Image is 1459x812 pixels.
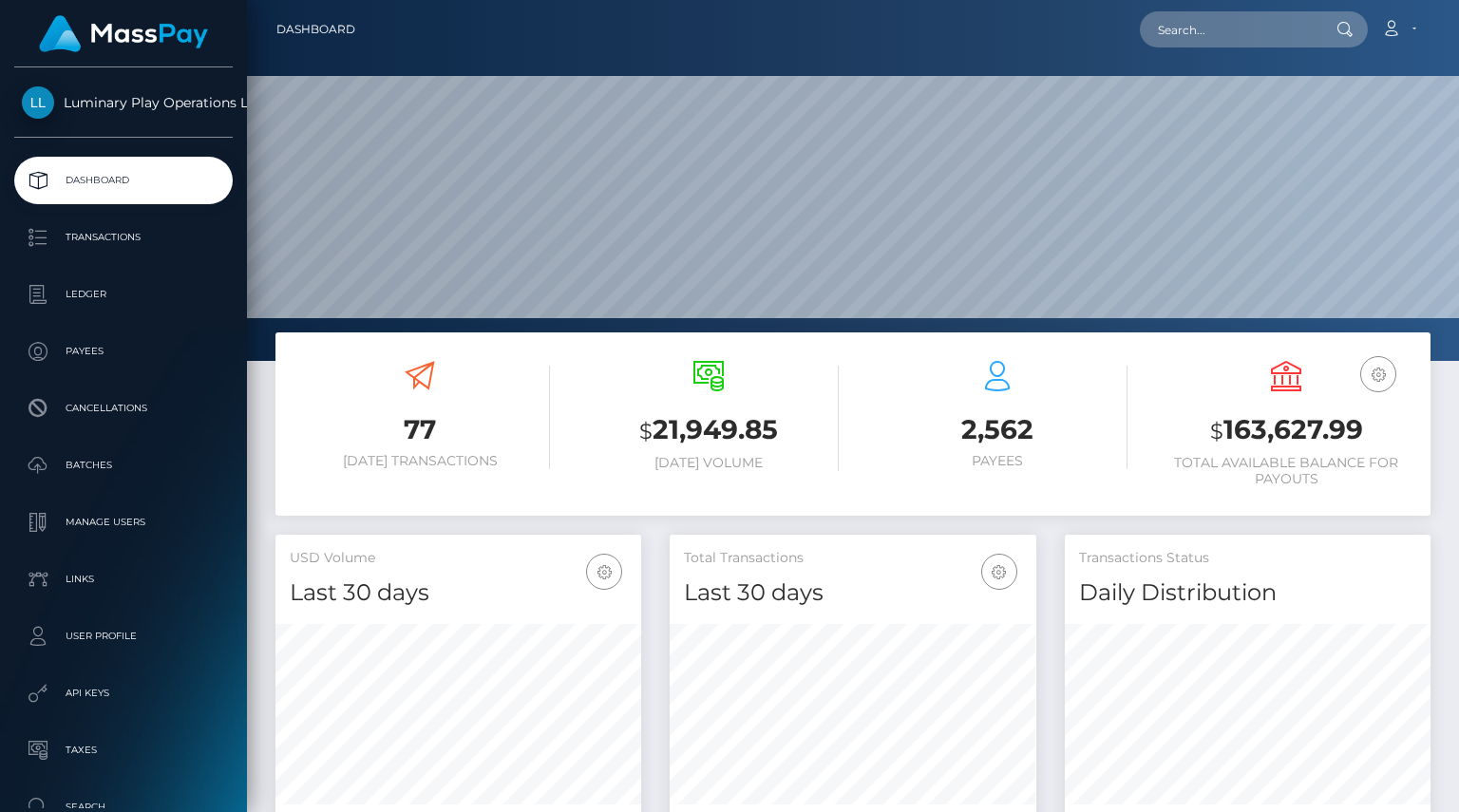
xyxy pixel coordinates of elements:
[290,411,550,448] h3: 77
[14,94,233,111] span: Luminary Play Operations Limited
[290,549,627,568] h5: USD Volume
[578,411,839,450] h3: 21,949.85
[22,508,225,537] p: Manage Users
[14,271,233,318] a: Ledger
[1140,11,1318,47] input: Search...
[22,337,225,366] p: Payees
[22,679,225,708] p: API Keys
[1156,411,1416,450] h3: 163,627.99
[290,453,550,469] h6: [DATE] Transactions
[22,394,225,423] p: Cancellations
[1156,455,1416,487] h6: Total Available Balance for Payouts
[22,86,54,119] img: Luminary Play Operations Limited
[684,549,1021,568] h5: Total Transactions
[39,15,208,52] img: MassPay Logo
[22,451,225,480] p: Batches
[22,166,225,195] p: Dashboard
[14,214,233,261] a: Transactions
[684,576,1021,610] h4: Last 30 days
[578,455,839,471] h6: [DATE] Volume
[14,385,233,432] a: Cancellations
[22,565,225,594] p: Links
[867,411,1127,448] h3: 2,562
[22,223,225,252] p: Transactions
[867,453,1127,469] h6: Payees
[14,157,233,204] a: Dashboard
[639,418,653,444] small: $
[14,499,233,546] a: Manage Users
[14,670,233,717] a: API Keys
[1210,418,1223,444] small: $
[22,280,225,309] p: Ledger
[14,727,233,774] a: Taxes
[14,556,233,603] a: Links
[290,576,627,610] h4: Last 30 days
[14,328,233,375] a: Payees
[1079,576,1416,610] h4: Daily Distribution
[22,622,225,651] p: User Profile
[14,442,233,489] a: Batches
[276,9,355,49] a: Dashboard
[1079,549,1416,568] h5: Transactions Status
[14,613,233,660] a: User Profile
[22,736,225,765] p: Taxes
